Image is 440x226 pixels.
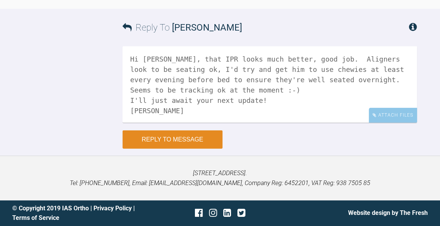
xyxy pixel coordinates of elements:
h3: Reply To [123,20,242,35]
div: © Copyright 2019 IAS Ortho | | [12,203,151,223]
a: Terms of Service [12,214,59,221]
span: [PERSON_NAME] [172,22,242,33]
textarea: Hi [PERSON_NAME], that IPR looks much better, good job. Aligners look to be seating ok, I'd try a... [123,46,417,123]
a: Website design by The Fresh [348,209,428,216]
button: Reply to Message [123,130,222,149]
p: [STREET_ADDRESS]. Tel: [PHONE_NUMBER], Email: [EMAIL_ADDRESS][DOMAIN_NAME], Company Reg: 6452201,... [12,168,428,188]
div: Attach Files [369,108,417,123]
a: Privacy Policy [93,205,132,212]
